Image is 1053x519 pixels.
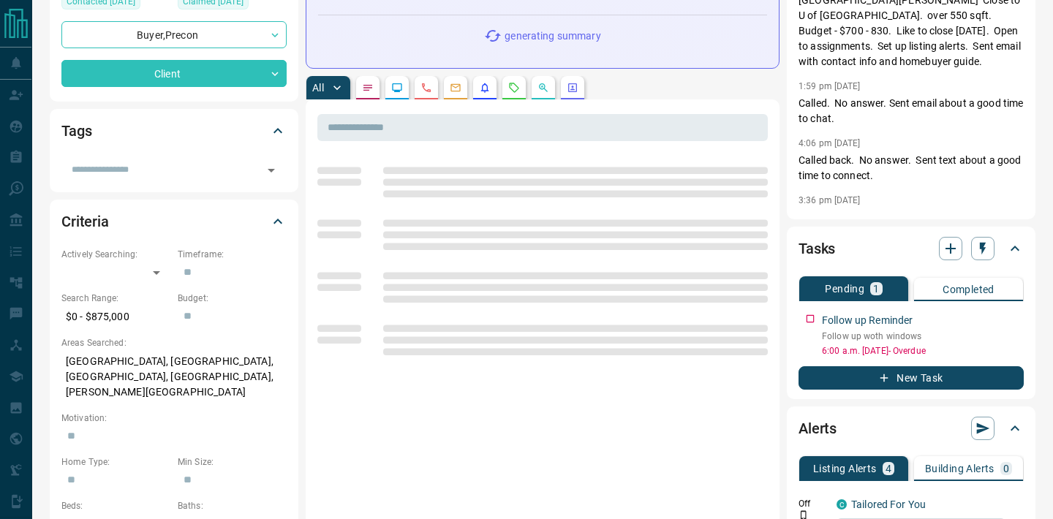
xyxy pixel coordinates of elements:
[943,284,994,295] p: Completed
[61,499,170,512] p: Beds:
[391,82,403,94] svg: Lead Browsing Activity
[825,284,864,294] p: Pending
[508,82,520,94] svg: Requests
[799,417,837,440] h2: Alerts
[1003,463,1009,474] p: 0
[178,455,287,469] p: Min Size:
[822,313,913,328] p: Follow up Reminder
[537,82,549,94] svg: Opportunities
[178,292,287,305] p: Budget:
[61,349,287,404] p: [GEOGRAPHIC_DATA], [GEOGRAPHIC_DATA], [GEOGRAPHIC_DATA], [GEOGRAPHIC_DATA], [PERSON_NAME][GEOGRAP...
[479,82,491,94] svg: Listing Alerts
[362,82,374,94] svg: Notes
[837,499,847,509] div: condos.ca
[851,499,926,510] a: Tailored For You
[799,237,835,260] h2: Tasks
[873,284,879,294] p: 1
[822,344,1024,357] p: 6:00 a.m. [DATE] - Overdue
[61,248,170,261] p: Actively Searching:
[799,195,861,205] p: 3:36 pm [DATE]
[822,330,1024,343] p: Follow up woth windows
[886,463,891,474] p: 4
[61,113,287,148] div: Tags
[61,119,91,143] h2: Tags
[61,210,109,233] h2: Criteria
[799,411,1024,446] div: Alerts
[420,82,432,94] svg: Calls
[799,81,861,91] p: 1:59 pm [DATE]
[261,160,282,181] button: Open
[61,305,170,329] p: $0 - $875,000
[61,204,287,239] div: Criteria
[61,292,170,305] p: Search Range:
[799,138,861,148] p: 4:06 pm [DATE]
[925,463,994,474] p: Building Alerts
[450,82,461,94] svg: Emails
[799,366,1024,390] button: New Task
[61,21,287,48] div: Buyer , Precon
[799,497,828,510] p: Off
[61,60,287,87] div: Client
[178,248,287,261] p: Timeframe:
[799,231,1024,266] div: Tasks
[312,83,324,93] p: All
[178,499,287,512] p: Baths:
[799,96,1024,126] p: Called. No answer. Sent email about a good time to chat.
[61,455,170,469] p: Home Type:
[61,412,287,425] p: Motivation:
[813,463,877,474] p: Listing Alerts
[505,29,600,44] p: generating summary
[799,153,1024,183] p: Called back. No answer. Sent text about a good time to connect.
[567,82,578,94] svg: Agent Actions
[61,336,287,349] p: Areas Searched:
